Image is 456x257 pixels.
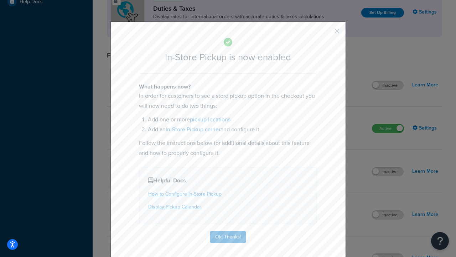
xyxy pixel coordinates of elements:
a: Display Pickup Calendar [148,203,201,211]
a: How to Configure In-Store Pickup [148,190,222,198]
a: In-Store Pickup carrier [166,125,221,133]
a: pickup locations [190,115,230,124]
li: Add one or more . [148,115,317,125]
h2: In-Store Pickup is now enabled [139,52,317,62]
h4: Helpful Docs [148,176,308,185]
h4: What happens now? [139,82,317,91]
p: In order for customers to see a store pickup option in the checkout you will now need to do two t... [139,91,317,111]
li: Add an and configure it. [148,125,317,135]
p: Follow the instructions below for additional details about this feature and how to properly confi... [139,138,317,158]
button: Ok, Thanks! [210,231,246,243]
